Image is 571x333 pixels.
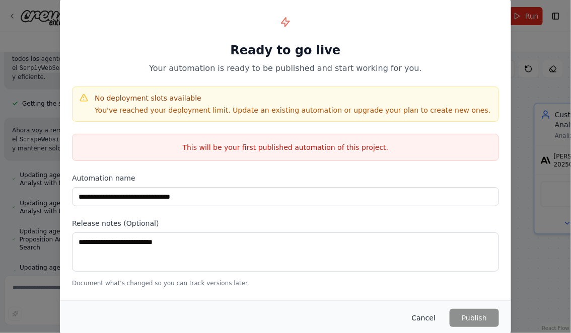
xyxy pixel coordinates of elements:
[450,309,499,327] button: Publish
[73,142,498,152] p: This will be your first published automation of this project.
[95,93,491,103] h4: No deployment slots available
[72,173,499,183] label: Automation name
[72,218,499,228] label: Release notes (Optional)
[404,309,444,327] button: Cancel
[72,42,499,58] h1: Ready to go live
[72,279,499,287] p: Document what's changed so you can track versions later.
[95,105,491,115] p: You've reached your deployment limit. Update an existing automation or upgrade your plan to creat...
[72,62,499,74] p: Your automation is ready to be published and start working for you.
